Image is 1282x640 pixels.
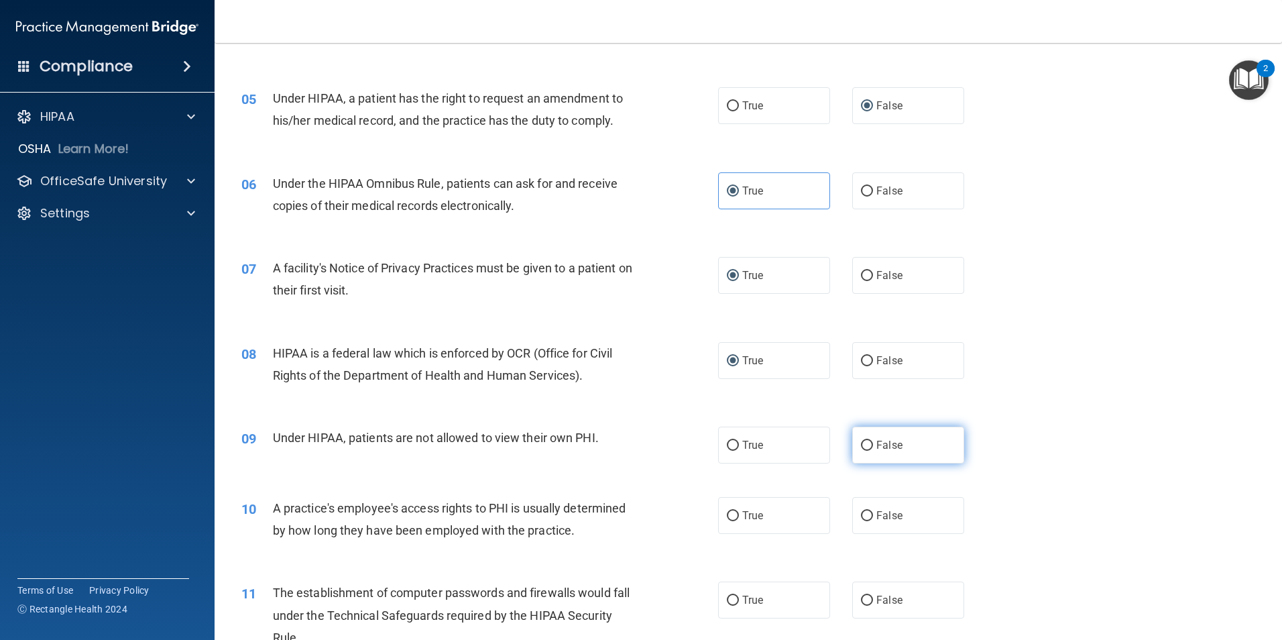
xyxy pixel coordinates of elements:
[742,269,763,282] span: True
[876,594,902,606] span: False
[727,186,739,197] input: True
[876,439,902,451] span: False
[273,261,632,297] span: A facility's Notice of Privacy Practices must be given to a patient on their first visit.
[241,431,256,447] span: 09
[742,509,763,522] span: True
[876,184,902,197] span: False
[742,184,763,197] span: True
[861,356,873,366] input: False
[40,173,167,189] p: OfficeSafe University
[241,586,256,602] span: 11
[273,431,599,445] span: Under HIPAA, patients are not allowed to view their own PHI.
[241,261,256,277] span: 07
[727,511,739,521] input: True
[89,584,150,597] a: Privacy Policy
[861,441,873,451] input: False
[273,346,613,382] span: HIPAA is a federal law which is enforced by OCR (Office for Civil Rights of the Department of Hea...
[241,346,256,362] span: 08
[17,584,73,597] a: Terms of Use
[861,511,873,521] input: False
[16,14,198,41] img: PMB logo
[727,596,739,606] input: True
[16,205,195,221] a: Settings
[742,439,763,451] span: True
[1263,68,1268,86] div: 2
[241,501,256,517] span: 10
[16,173,195,189] a: OfficeSafe University
[241,176,256,193] span: 06
[876,269,902,282] span: False
[861,186,873,197] input: False
[876,509,902,522] span: False
[16,109,195,125] a: HIPAA
[40,109,74,125] p: HIPAA
[727,441,739,451] input: True
[241,91,256,107] span: 05
[17,602,127,616] span: Ⓒ Rectangle Health 2024
[861,596,873,606] input: False
[1229,60,1269,100] button: Open Resource Center, 2 new notifications
[40,205,90,221] p: Settings
[273,91,623,127] span: Under HIPAA, a patient has the right to request an amendment to his/her medical record, and the p...
[742,594,763,606] span: True
[273,501,626,537] span: A practice's employee's access rights to PHI is usually determined by how long they have been emp...
[742,354,763,367] span: True
[18,141,52,157] p: OSHA
[861,271,873,281] input: False
[40,57,133,76] h4: Compliance
[876,99,902,112] span: False
[876,354,902,367] span: False
[727,101,739,111] input: True
[861,101,873,111] input: False
[727,271,739,281] input: True
[727,356,739,366] input: True
[742,99,763,112] span: True
[58,141,129,157] p: Learn More!
[273,176,618,213] span: Under the HIPAA Omnibus Rule, patients can ask for and receive copies of their medical records el...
